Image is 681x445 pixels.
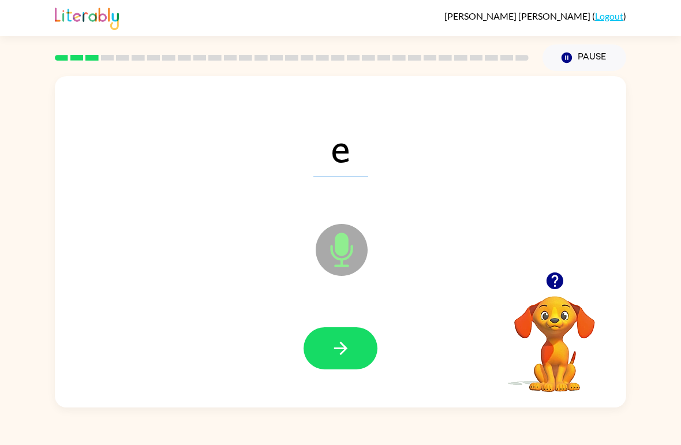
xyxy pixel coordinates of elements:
[444,10,592,21] span: [PERSON_NAME] [PERSON_NAME]
[595,10,623,21] a: Logout
[313,117,368,177] span: e
[497,278,612,394] video: Your browser must support playing .mp4 files to use Literably. Please try using another browser.
[55,5,119,30] img: Literably
[542,44,626,71] button: Pause
[444,10,626,21] div: ( )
